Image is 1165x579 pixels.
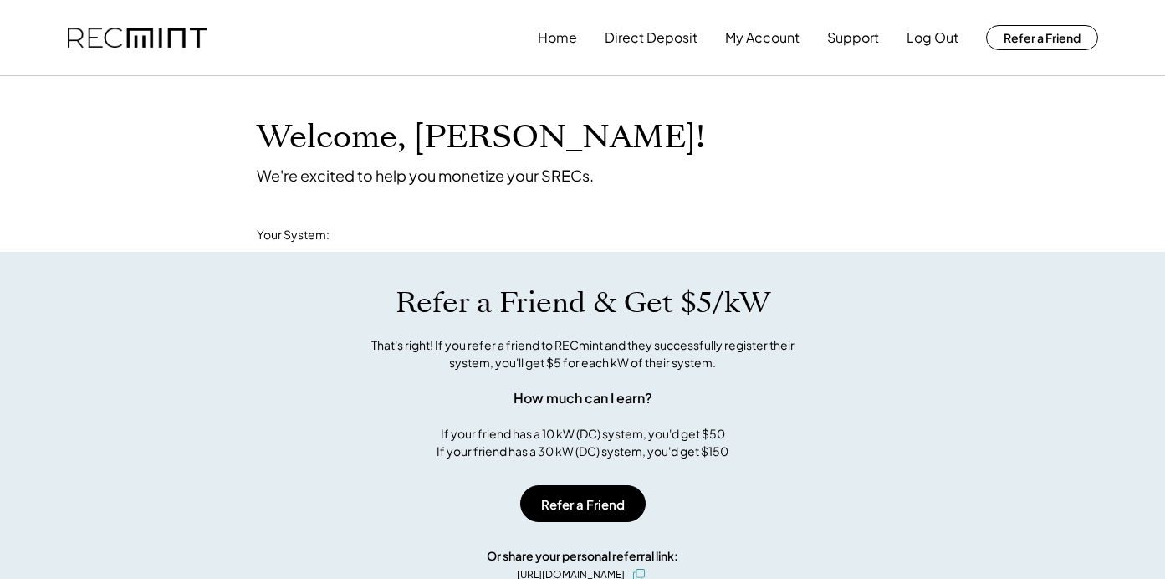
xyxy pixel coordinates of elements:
button: Refer a Friend [986,25,1098,50]
div: How much can I earn? [514,388,652,408]
div: Your System: [257,227,330,243]
button: My Account [725,21,800,54]
div: Or share your personal referral link: [487,547,678,565]
button: Log Out [907,21,958,54]
img: recmint-logotype%403x.png [68,28,207,49]
div: We're excited to help you monetize your SRECs. [257,166,594,185]
button: Direct Deposit [605,21,697,54]
button: Home [538,21,577,54]
button: Refer a Friend [520,485,646,522]
div: If your friend has a 10 kW (DC) system, you'd get $50 If your friend has a 30 kW (DC) system, you... [437,425,728,460]
h1: Refer a Friend & Get $5/kW [396,285,770,320]
h1: Welcome, [PERSON_NAME]! [257,118,705,157]
div: That's right! If you refer a friend to RECmint and they successfully register their system, you'l... [353,336,813,371]
button: Support [827,21,879,54]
